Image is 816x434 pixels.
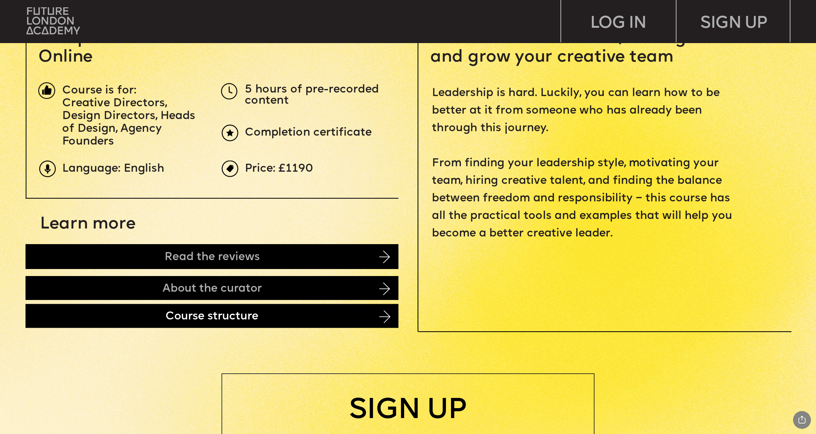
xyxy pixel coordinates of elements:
[432,87,736,240] span: Leadership is hard. Luckily, you can learn how to be better at it from someone who has already be...
[62,85,136,97] span: Course is for:
[245,127,372,139] span: Completion certificate
[40,215,135,232] span: Learn more
[38,49,92,66] span: Online
[62,163,164,175] span: Language: English
[222,161,238,177] img: upload-969c61fd-ea08-4d05-af36-d273f2608f5e.png
[379,251,390,263] img: image-14cb1b2c-41b0-4782-8715-07bdb6bd2f06.png
[379,311,390,323] img: image-ebac62b4-e37e-4ca8-99fd-bb379c720805.png
[39,161,56,177] img: upload-9eb2eadd-7bf9-4b2b-b585-6dd8b9275b41.png
[62,97,199,148] span: Creative Directors, Design Directors, Heads of Design, Agency Founders
[221,83,238,100] img: upload-5dcb7aea-3d7f-4093-a867-f0427182171d.png
[245,163,313,175] span: Price: £1190
[379,282,390,295] img: image-d430bf59-61f2-4e83-81f2-655be665a85d.png
[26,7,80,34] img: upload-bfdffa89-fac7-4f57-a443-c7c39906ba42.png
[38,82,55,99] img: image-1fa7eedb-a71f-428c-a033-33de134354ef.png
[222,124,238,141] img: upload-6b0d0326-a6ce-441c-aac1-c2ff159b353e.png
[793,411,811,429] div: Share
[245,84,382,107] span: 5 hours of pre-recorded content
